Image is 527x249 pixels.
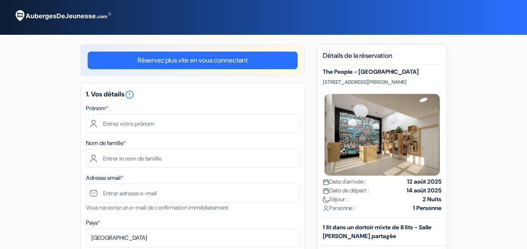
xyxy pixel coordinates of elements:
input: Entrer adresse e-mail [86,184,299,202]
h5: 1. Vos détails [86,90,299,100]
span: Séjour : [323,195,348,204]
img: AubergesDeJeunesse.com [10,5,115,27]
img: calendar.svg [323,179,329,185]
small: Vous recevrez un e-mail de confirmation immédiatement [86,204,228,211]
strong: 14 août 2025 [407,186,441,195]
label: Nom de famille [86,139,126,148]
strong: 12 août 2025 [407,177,441,186]
a: error_outline [125,90,135,99]
label: Pays [86,218,100,227]
b: 1 lit dans un dortoir mixte de 8 lits - Salle [PERSON_NAME] partagée [323,223,431,240]
p: [STREET_ADDRESS][PERSON_NAME] [323,79,441,86]
span: Personne : [323,204,355,213]
span: Date de départ : [323,186,369,195]
h5: Détails de la réservation [323,52,441,65]
i: error_outline [125,90,135,100]
label: Adresse email [86,174,123,182]
a: Réservez plus vite en vous connectant [88,52,298,69]
strong: 1 Personne [413,204,441,213]
label: Prénom [86,104,108,113]
img: user_icon.svg [323,205,329,212]
strong: 2 Nuits [423,195,441,204]
h5: The People - [GEOGRAPHIC_DATA] [323,68,441,75]
img: calendar.svg [323,188,329,194]
img: moon.svg [323,197,329,203]
input: Entrer le nom de famille [86,149,299,168]
span: Date d'arrivée : [323,177,366,186]
input: Entrez votre prénom [86,114,299,133]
